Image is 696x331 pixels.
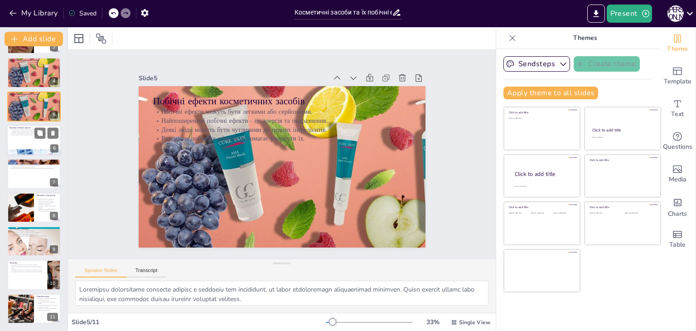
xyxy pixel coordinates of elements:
[515,185,572,187] div: Click to add body
[75,268,126,277] button: Speaker Notes
[7,260,61,290] div: 10
[10,266,45,269] p: Знання про інгредієнти допомагає зробити обґрунтований вибір.
[503,56,570,72] button: Sendsteps
[5,32,63,46] button: Add slide
[50,43,58,51] div: 3
[607,5,652,23] button: Present
[592,127,652,133] div: Click to add title
[668,209,687,219] span: Charts
[659,125,696,158] div: Get real-time input from your audience
[574,56,640,72] button: Create theme
[10,65,58,67] p: Деякі люди можуть бути чутливими до певних інгредієнтів.
[193,38,424,178] p: Побічні ефекти косметичних засобів
[10,59,58,62] p: Побічні ефекти косметичних засобів
[189,49,417,186] p: Побічні ефекти можуть бути легкими або серйозними.
[659,190,696,223] div: Add charts and graphs
[7,125,61,156] div: https://cdn.sendsteps.com/images/logo/sendsteps_logo_white.pnghttps://cdn.sendsteps.com/images/lo...
[10,234,58,235] p: Консультація може запобігти багатьом проблемам.
[37,304,58,307] p: Консультації з фахівцями допоможуть у виборі продуктів.
[10,235,58,237] p: Знання про консультації допомагає приймати обґрунтовані рішення.
[509,117,574,120] div: Click to add text
[34,127,45,138] button: Duplicate Slide
[10,168,58,170] p: Знання про способи уникнення побічних ефектів допомагає забезпечити безпеку.
[509,111,574,114] div: Click to add title
[295,6,392,19] input: Insert title
[553,212,574,214] div: Click to add text
[10,134,58,136] p: Знання причин побічних ефектів допомагає уникнути їх.
[10,264,45,266] p: Розуміння побічних ефектів є критично важливим.
[667,44,688,54] span: Theme
[587,5,605,23] button: Export to PowerPoint
[7,226,61,256] div: https://cdn.sendsteps.com/images/logo/sendsteps_logo_white.pnghttps://cdn.sendsteps.com/images/lo...
[50,144,58,152] div: 6
[10,93,58,96] p: Побічні ефекти косметичних засобів
[10,230,58,232] p: Консультація з фахівцем є важливим кроком.
[50,212,58,220] div: 8
[126,268,167,277] button: Transcript
[72,31,86,46] div: Layout
[422,318,444,326] div: 33 %
[590,158,654,162] div: Click to add title
[50,245,58,253] div: 9
[7,58,61,88] div: https://cdn.sendsteps.com/images/logo/sendsteps_logo_white.pnghttps://cdn.sendsteps.com/images/lo...
[96,33,106,44] span: Position
[590,212,618,214] div: Click to add text
[663,142,692,152] span: Questions
[659,27,696,60] div: Change the overall theme
[37,208,58,211] p: Знання про інгредієнти допомагає вибрати безпечні продукти.
[37,301,58,304] p: Читайте відгуки про косметичні засоби.
[10,262,45,264] p: Висновки
[68,9,97,18] div: Saved
[7,159,61,189] div: https://cdn.sendsteps.com/images/logo/sendsteps_logo_white.pnghttps://cdn.sendsteps.com/images/lo...
[669,240,686,250] span: Table
[184,57,412,194] p: Найпоширеніші побічні ефекти - це алергія та подразнення.
[509,205,574,209] div: Click to add title
[625,212,653,214] div: Click to add text
[503,87,598,99] button: Apply theme to all slides
[667,5,684,23] button: С [PERSON_NAME]
[531,212,551,214] div: Click to add text
[10,131,58,132] p: Агресивні хімічні речовини можуть подразнювати шкіру.
[176,72,404,209] p: Розуміння побічних ефектів допомагає уникнути їх.
[48,127,58,138] button: Delete Slide
[10,99,58,101] p: Деякі люди можуть бути чутливими до певних інгредієнтів.
[592,136,652,139] div: Click to add text
[10,67,58,68] p: Розуміння побічних ефектів допомагає уникнути їх.
[515,170,573,178] div: Click to add title
[7,92,61,122] div: https://cdn.sendsteps.com/images/logo/sendsteps_logo_white.pnghttps://cdn.sendsteps.com/images/lo...
[10,127,58,129] p: Причини побічних ефектів
[509,212,529,214] div: Click to add text
[10,129,58,131] p: Алергени можуть викликати небажані реакції.
[50,111,58,119] div: 5
[10,165,58,166] p: Вибір натуральних засобів може зменшити ризик алергії.
[7,294,61,324] div: 11
[10,228,58,230] p: Консультація з фахівцем
[669,175,686,185] span: Media
[75,281,488,306] textarea: Loremipsu dolorsitame consecte adipisc e seddoeiu tem incididunt, ut labor etdoloremagn aliquaeni...
[193,13,362,115] div: Slide 5
[659,223,696,256] div: Add a table
[664,77,691,87] span: Template
[37,205,58,208] p: Споживачі повинні уважно читати етикетки.
[10,97,58,99] p: Найпоширеніші побічні ефекти - це алергія та подразнення.
[37,198,58,201] p: Знання інгредієнтів допомагає уникнути небажаних реакцій.
[47,279,58,287] div: 10
[659,158,696,190] div: Add images, graphics, shapes or video
[10,100,58,102] p: Розуміння побічних ефектів допомагає уникнути їх.
[659,92,696,125] div: Add text boxes
[459,319,490,326] span: Single View
[10,63,58,65] p: Найпоширеніші побічні ефекти - це алергія та подразнення.
[590,205,654,209] div: Click to add title
[10,163,58,165] p: Патч-тестування допомагає перевірити чутливість шкіри.
[10,269,45,271] p: Споживачі повинні бути обізнаними про косметичні засоби.
[7,6,62,20] button: My Library
[10,166,58,168] p: Дотримання інструкцій є критично важливим.
[667,5,684,22] div: С [PERSON_NAME]
[37,297,58,301] p: Продовжуйте вивчення інгредієнтів косметичних засобів.
[10,161,58,163] p: Як уникнути побічних ефектів
[10,62,58,63] p: Побічні ефекти можуть бути легкими або серйозними.
[10,232,58,234] p: Фахівці можуть допомогти вибрати безпечні продукти.
[37,194,58,197] p: Важливість інгредієнтів
[50,77,58,85] div: 4
[10,271,45,273] p: Здоров'я шкіри залежить від правильного вибору продуктів.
